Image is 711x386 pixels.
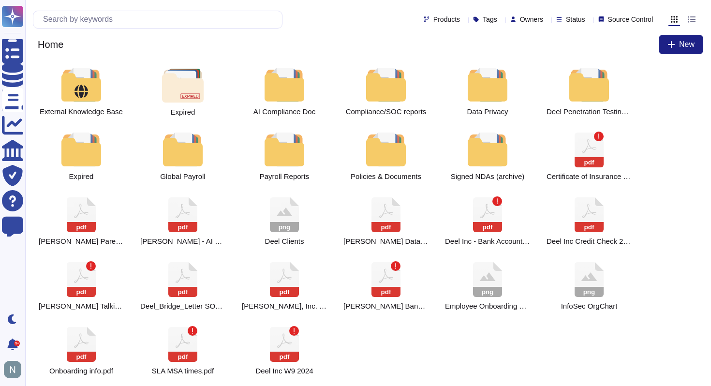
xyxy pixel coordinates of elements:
span: Deel Penetration Testing Attestation Letter [547,107,632,116]
span: Data Privacy [467,107,508,116]
span: Onboarding info.pdf [49,367,113,375]
span: AI Compliance Doc [253,107,315,116]
input: Search by keywords [38,11,282,28]
span: Deel, Inc. 663168380 ACH & Wire Transaction Routing Instructions.pdf [242,302,327,311]
span: Owners [520,16,543,23]
span: Employee Onboarding action:owner.png [445,302,530,311]
span: Compliance/SOC reports [346,107,427,116]
span: Deel_Bridge_Letter SOC 1 - 30_June_2025.pdf [140,302,225,311]
span: w9_-_2024.pdf [255,367,313,375]
button: New [659,35,703,54]
span: DEEL AI - AI Governance and Compliance Documentation (4).pdf [140,237,225,246]
span: Payroll Reports [260,172,310,181]
span: Deel Inc - Bank Account Confirmation.pdf [445,237,530,246]
span: Deel's accounts used for client pay-ins in different countries.pdf [343,302,429,311]
span: COI Deel Inc 2025.pdf [547,172,632,181]
span: Expired [171,108,195,116]
div: 9+ [14,341,20,346]
span: Deel Clients.png [265,237,304,246]
span: InfoSec Team Org Chart.png [561,302,618,311]
span: SLA MSA times.pdf [152,367,214,375]
span: Source Control [608,16,653,23]
span: Home [33,37,68,52]
button: user [2,359,28,380]
span: Deel Inc Credit Check 2025.pdf [547,237,632,246]
span: Tags [483,16,497,23]
span: Deel PR Talking Points.pdf [39,302,124,311]
span: Products [433,16,460,23]
img: user [4,361,21,378]
span: External Knowledge Base [40,107,123,116]
span: Global Payroll [160,172,205,181]
span: Signed NDAs (archive) [451,172,525,181]
span: New [679,41,695,48]
span: Status [566,16,585,23]
span: Expired [69,172,94,181]
span: Deel Data Sub-Processors_LIVE.pdf [343,237,429,246]
span: Deel - Organization Chart .pptx.pdf [39,237,124,246]
span: Policies & Documents [351,172,421,181]
img: folder [162,69,203,103]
